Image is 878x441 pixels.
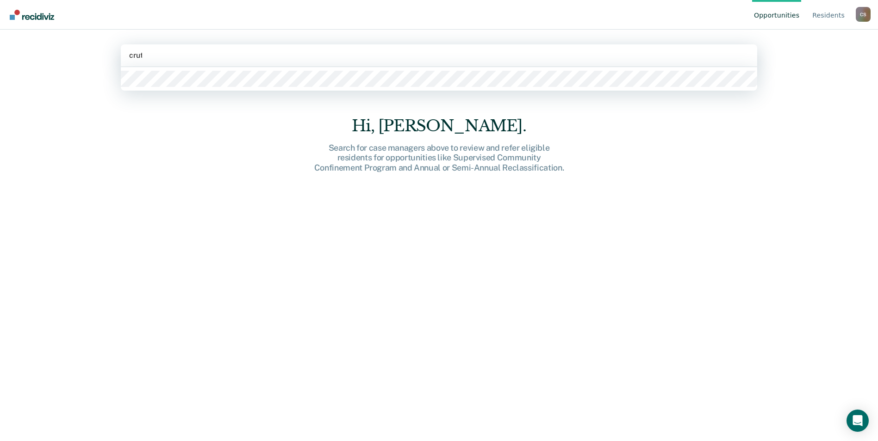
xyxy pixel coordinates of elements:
[856,7,871,22] button: Profile dropdown button
[847,410,869,432] div: Open Intercom Messenger
[291,116,587,135] div: Hi, [PERSON_NAME].
[291,143,587,173] div: Search for case managers above to review and refer eligible residents for opportunities like Supe...
[10,10,54,20] img: Recidiviz
[856,7,871,22] div: C S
